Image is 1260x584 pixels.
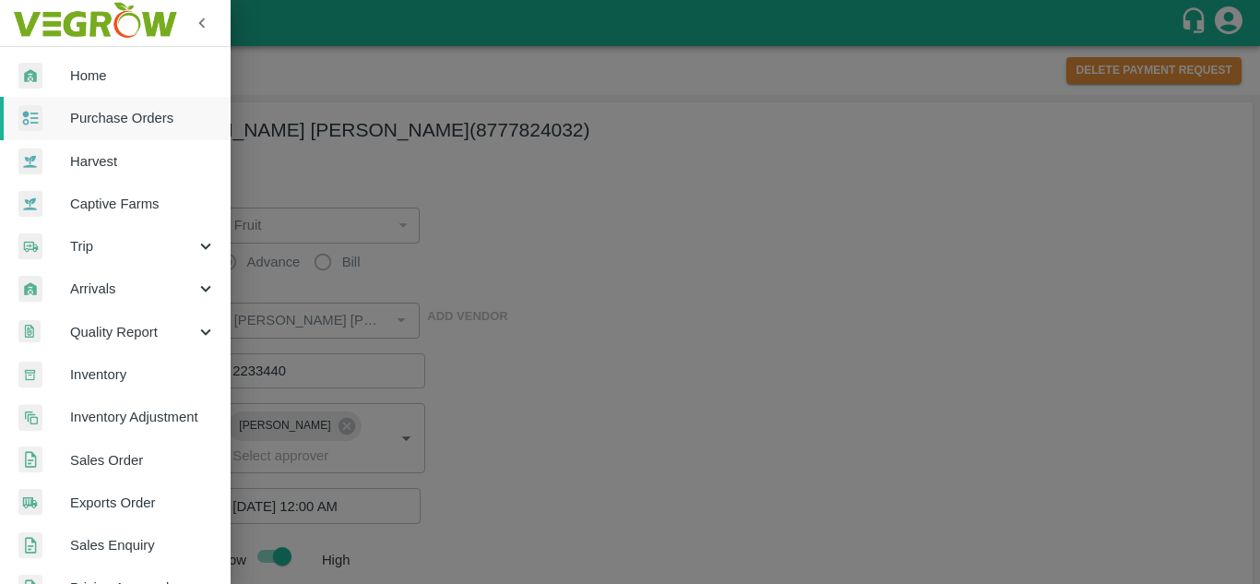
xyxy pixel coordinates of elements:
span: Arrivals [70,279,196,299]
span: Inventory [70,364,216,385]
img: sales [18,447,42,473]
span: Captive Farms [70,194,216,214]
img: harvest [18,148,42,175]
img: whArrival [18,63,42,89]
img: sales [18,532,42,559]
span: Exports Order [70,493,216,513]
img: inventory [18,404,42,431]
span: Sales Order [70,450,216,471]
img: shipments [18,489,42,516]
span: Harvest [70,151,216,172]
span: Sales Enquiry [70,535,216,555]
img: whArrival [18,276,42,303]
span: Home [70,66,216,86]
img: reciept [18,105,42,132]
img: qualityReport [18,320,41,343]
img: delivery [18,233,42,260]
span: Quality Report [70,322,196,342]
span: Purchase Orders [70,108,216,128]
img: harvest [18,190,42,218]
span: Trip [70,236,196,256]
img: whInventory [18,362,42,388]
span: Inventory Adjustment [70,407,216,427]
